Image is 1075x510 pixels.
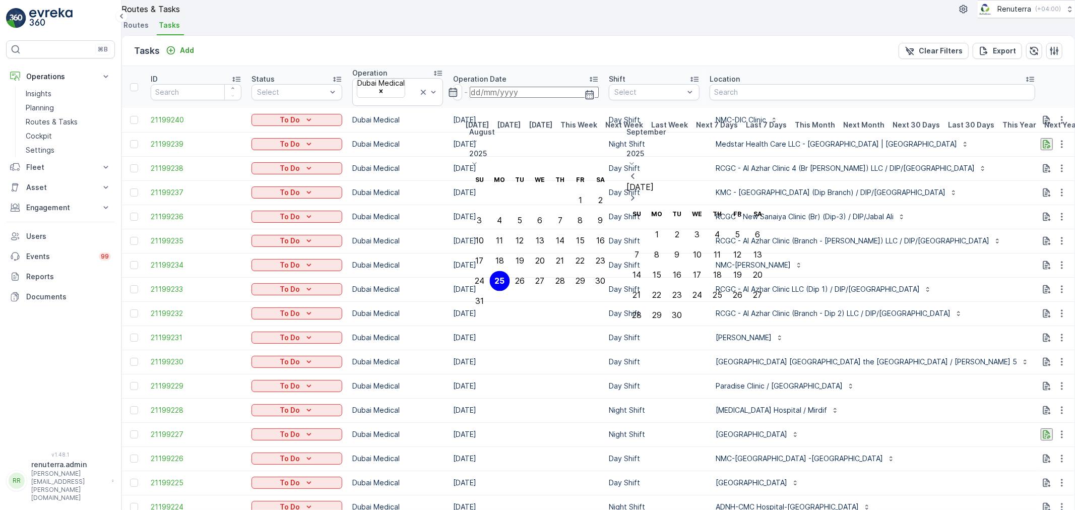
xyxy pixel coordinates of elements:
[251,138,342,150] button: To Do
[733,271,742,280] div: 19
[470,127,611,137] p: August
[999,119,1041,131] button: This Year
[464,86,468,98] p: -
[710,112,784,128] button: NMC-DIC Clinic
[497,120,521,130] p: [DATE]
[655,230,659,239] div: 1
[6,267,115,287] a: Reports
[151,115,241,125] span: 21199240
[251,259,342,271] button: To Do
[251,332,342,344] button: To Do
[22,101,115,115] a: Planning
[978,4,993,15] img: Screenshot_2024-07-26_at_13.33.01.png
[130,188,138,197] div: Toggle Row Selected
[675,250,680,260] div: 9
[31,470,107,502] p: [PERSON_NAME][EMAIL_ADDRESS][PERSON_NAME][DOMAIN_NAME]
[352,68,387,78] p: Operation
[448,180,604,205] td: [DATE]
[6,246,115,267] a: Events99
[347,398,448,422] td: Dubai Medical
[716,381,843,391] p: Paradise Clinic / [GEOGRAPHIC_DATA]
[9,473,25,489] div: RR
[496,236,503,245] div: 11
[713,291,722,300] div: 25
[746,120,787,130] p: Last 7 Days
[357,79,405,87] div: Dubai Medical
[347,374,448,398] td: Dubai Medical
[477,216,482,225] div: 3
[997,4,1031,14] p: Renuterra
[672,291,682,300] div: 23
[716,333,772,343] p: [PERSON_NAME]
[578,216,583,225] div: 8
[713,271,722,280] div: 18
[710,74,740,84] p: Location
[692,119,742,131] button: Next 7 Days
[538,216,543,225] div: 6
[561,120,598,130] p: This Week
[579,196,582,205] div: 1
[26,72,95,82] p: Operations
[347,326,448,350] td: Dubai Medical
[448,108,604,132] td: [DATE]
[495,277,505,286] div: 25
[675,230,679,239] div: 2
[251,453,342,465] button: To Do
[22,143,115,157] a: Settings
[516,236,524,245] div: 12
[609,74,625,84] p: Shift
[556,236,564,245] div: 14
[576,277,585,286] div: 29
[130,309,138,317] div: Toggle Row Selected
[280,381,300,391] p: To Do
[130,479,138,487] div: Toggle Row Selected
[844,120,885,130] p: Next Month
[448,374,604,398] td: [DATE]
[448,156,604,180] td: [DATE]
[693,250,702,260] div: 10
[598,196,603,205] div: 2
[6,177,115,198] button: Asset
[697,120,738,130] p: Next 7 Days
[604,350,705,374] td: Day Shift
[347,301,448,326] td: Dubai Medical
[251,404,342,416] button: To Do
[453,74,507,84] p: Operation Date
[151,187,241,198] span: 21199237
[347,253,448,277] td: Dubai Medical
[453,84,462,100] input: dd/mm/yyyy
[130,430,138,438] div: Toggle Row Selected
[347,156,448,180] td: Dubai Medical
[347,350,448,374] td: Dubai Medical
[151,84,241,100] input: Search
[159,20,180,30] span: Tasks
[280,139,300,149] p: To Do
[604,374,705,398] td: Day Shift
[1003,120,1037,130] p: This Year
[604,447,705,471] td: Day Shift
[710,426,805,442] button: [GEOGRAPHIC_DATA]
[123,20,149,30] span: Routes
[627,127,768,137] p: September
[151,405,241,415] a: 21199228
[151,284,241,294] span: 21199233
[716,405,827,415] p: [MEDICAL_DATA] Hospital / Mirdif
[180,45,194,55] p: Add
[470,87,599,98] input: dd/mm/yyyy
[753,250,762,260] div: 13
[6,157,115,177] button: Fleet
[31,460,107,470] p: renuterra.admin
[151,333,241,343] a: 21199231
[26,162,95,172] p: Fleet
[251,211,342,223] button: To Do
[151,212,241,222] span: 21199236
[753,291,763,300] div: 27
[596,236,605,245] div: 16
[710,354,1035,370] button: [GEOGRAPHIC_DATA] [GEOGRAPHIC_DATA] the [GEOGRAPHIC_DATA] / [PERSON_NAME] 5
[497,216,502,225] div: 4
[130,406,138,414] div: Toggle Row Selected
[151,357,241,367] span: 21199230
[475,277,484,286] div: 24
[710,451,901,467] button: NMC-[GEOGRAPHIC_DATA] -[GEOGRAPHIC_DATA]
